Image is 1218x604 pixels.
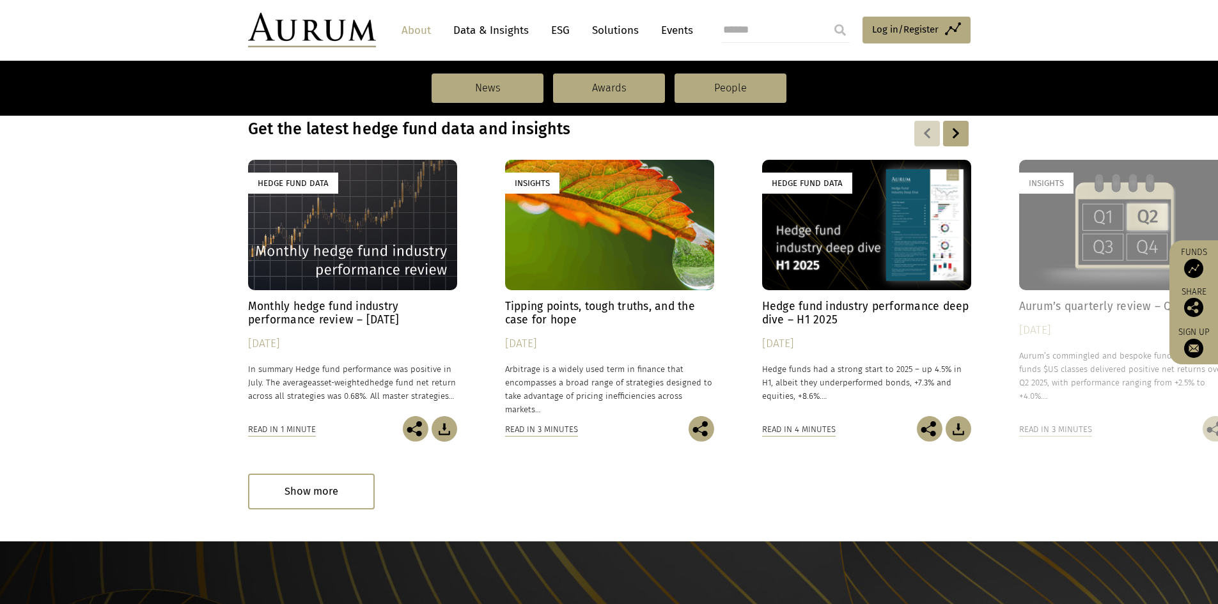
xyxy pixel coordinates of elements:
[395,19,437,42] a: About
[872,22,939,37] span: Log in/Register
[505,335,714,353] div: [DATE]
[545,19,576,42] a: ESG
[827,17,853,43] input: Submit
[505,173,559,194] div: Insights
[248,173,338,194] div: Hedge Fund Data
[586,19,645,42] a: Solutions
[553,74,665,103] a: Awards
[762,362,971,403] p: Hedge funds had a strong start to 2025 – up 4.5% in H1, albeit they underperformed bonds, +7.3% a...
[1019,422,1092,437] div: Read in 3 minutes
[675,74,786,103] a: People
[1184,298,1203,317] img: Share this post
[248,13,376,47] img: Aurum
[505,422,578,437] div: Read in 3 minutes
[505,362,714,417] p: Arbitrage is a widely used term in finance that encompasses a broad range of strategies designed ...
[762,160,971,416] a: Hedge Fund Data Hedge fund industry performance deep dive – H1 2025 [DATE] Hedge funds had a stro...
[248,335,457,353] div: [DATE]
[1184,339,1203,358] img: Sign up to our newsletter
[248,362,457,403] p: In summary Hedge fund performance was positive in July. The average hedge fund net return across ...
[689,416,714,442] img: Share this post
[248,120,806,139] h3: Get the latest hedge fund data and insights
[432,416,457,442] img: Download Article
[863,17,971,43] a: Log in/Register
[1019,173,1074,194] div: Insights
[762,422,836,437] div: Read in 4 minutes
[432,74,543,103] a: News
[917,416,942,442] img: Share this post
[248,300,457,327] h4: Monthly hedge fund industry performance review – [DATE]
[762,173,852,194] div: Hedge Fund Data
[248,422,316,437] div: Read in 1 minute
[248,474,375,509] div: Show more
[1176,247,1212,278] a: Funds
[312,378,370,387] span: asset-weighted
[1176,288,1212,317] div: Share
[762,335,971,353] div: [DATE]
[505,160,714,416] a: Insights Tipping points, tough truths, and the case for hope [DATE] Arbitrage is a widely used te...
[403,416,428,442] img: Share this post
[1176,327,1212,358] a: Sign up
[655,19,693,42] a: Events
[447,19,535,42] a: Data & Insights
[946,416,971,442] img: Download Article
[505,300,714,327] h4: Tipping points, tough truths, and the case for hope
[248,160,457,416] a: Hedge Fund Data Monthly hedge fund industry performance review – [DATE] [DATE] In summary Hedge f...
[762,300,971,327] h4: Hedge fund industry performance deep dive – H1 2025
[1184,259,1203,278] img: Access Funds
